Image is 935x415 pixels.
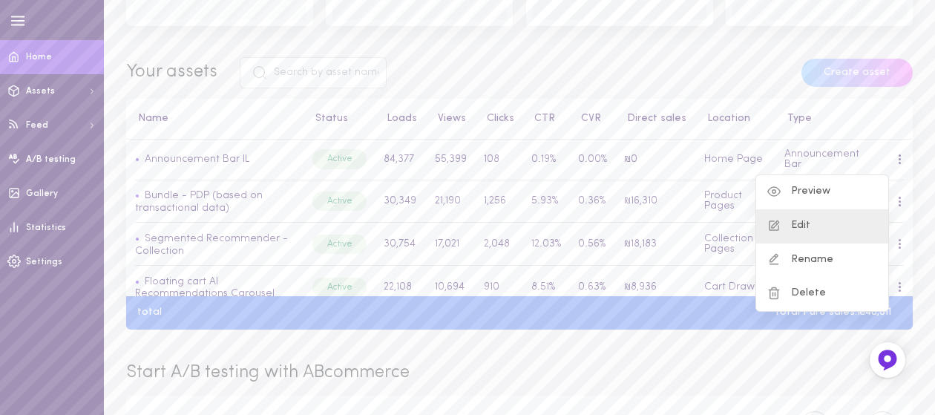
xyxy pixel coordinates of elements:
a: Floating cart AI Recommendations Carousel [135,276,275,300]
div: Active [312,278,367,297]
span: Announcement Bar [784,148,859,170]
td: 0.63% [570,266,616,309]
button: CVR [574,114,601,124]
button: Loads [379,114,417,124]
span: Feed [26,121,48,130]
img: Feedback Button [876,349,899,371]
a: Bundle - PDP (based on transactional data) [135,190,263,214]
td: 17,021 [426,223,475,266]
td: 21,190 [426,180,475,223]
td: 55,399 [426,140,475,180]
span: A/B testing [26,155,76,164]
button: Location [700,114,750,124]
div: Active [312,149,367,169]
button: Status [308,114,348,124]
button: Direct sales [620,114,686,124]
a: Segmented Recommender - Collection [135,233,288,257]
input: Search by asset name or ID [240,57,387,88]
span: Assets [26,87,55,96]
span: Home Page [704,154,763,165]
span: Cart Drawer [704,281,765,293]
span: Settings [26,258,62,267]
td: 0.00% [570,140,616,180]
div: total [126,307,173,318]
span: Start A/B testing with ABcommerce [126,364,410,382]
button: CTR [527,114,555,124]
td: 0.19% [522,140,569,180]
td: 1,256 [475,180,522,223]
td: 12.03% [522,223,569,266]
a: Announcement Bar IL [145,154,249,165]
td: 30,349 [375,180,426,223]
span: Product Pages [704,190,742,212]
td: 30,754 [375,223,426,266]
div: Total Pure sales: ₪48,811 [763,307,902,318]
div: Active [312,235,367,254]
button: Create asset [801,59,913,87]
td: 84,377 [375,140,426,180]
td: ₪16,310 [616,180,695,223]
span: • [135,276,140,287]
td: 10,694 [426,266,475,309]
td: 910 [475,266,522,309]
div: Delete [756,277,888,311]
span: Your assets [126,63,217,81]
span: • [135,154,140,165]
span: • [135,190,140,201]
td: 108 [475,140,522,180]
button: Clicks [479,114,514,124]
td: 22,108 [375,266,426,309]
td: ₪0 [616,140,695,180]
span: Gallery [26,189,58,198]
div: Preview [756,175,888,209]
span: • [135,233,140,244]
td: 8.51% [522,266,569,309]
td: 5.93% [522,180,569,223]
span: Home [26,53,52,62]
button: Name [131,114,168,124]
a: Announcement Bar IL [140,154,249,165]
span: Statistics [26,223,66,232]
td: ₪8,936 [616,266,695,309]
div: Rename [756,244,888,278]
button: Views [430,114,466,124]
td: ₪18,183 [616,223,695,266]
span: Collection Pages [704,233,753,255]
div: Edit [756,209,888,244]
td: 0.36% [570,180,616,223]
div: Active [312,192,367,211]
td: 0.56% [570,223,616,266]
button: Type [780,114,812,124]
td: 2,048 [475,223,522,266]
